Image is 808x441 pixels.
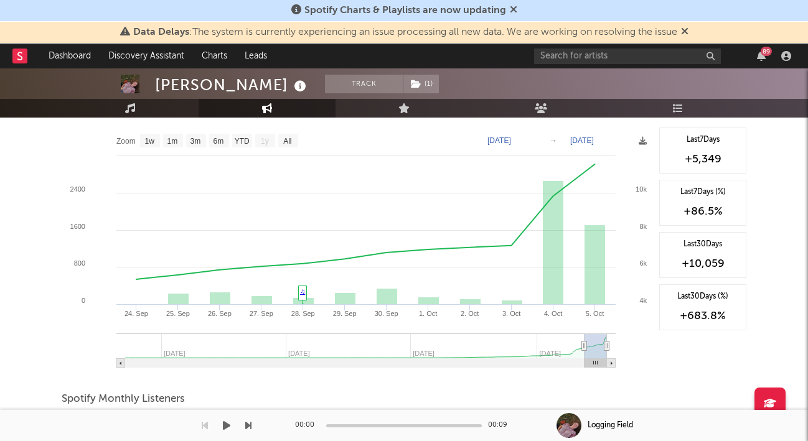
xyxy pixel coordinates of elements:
div: Logging Field [588,420,633,431]
a: Leads [236,44,276,68]
text: 5. Oct [586,310,604,317]
text: 1w [144,137,154,146]
text: 10k [636,185,647,193]
text: 4k [639,297,647,304]
text: 2. Oct [461,310,479,317]
button: Track [325,75,403,93]
text: 800 [74,259,85,267]
span: Spotify Monthly Listeners [62,392,185,407]
text: 3. Oct [502,310,520,317]
div: +86.5 % [666,204,740,219]
a: ♫ [300,287,305,295]
text: 0 [82,297,85,304]
text: YTD [235,137,250,146]
text: 29. Sep [333,310,357,317]
div: +5,349 [666,152,740,167]
text: 25. Sep [166,310,190,317]
text: 27. Sep [250,310,273,317]
div: +10,059 [666,256,740,271]
text: 28. Sep [291,310,315,317]
text: 2400 [70,185,85,193]
span: Dismiss [681,27,688,37]
text: → [550,136,557,145]
text: [DATE] [487,136,511,145]
text: 1y [261,137,269,146]
a: Dashboard [40,44,100,68]
span: : The system is currently experiencing an issue processing all new data. We are working on resolv... [133,27,677,37]
div: 00:09 [488,418,513,433]
button: 89 [757,51,766,61]
a: Discovery Assistant [100,44,193,68]
text: 26. Sep [208,310,232,317]
span: Data Delays [133,27,189,37]
text: 4. Oct [544,310,562,317]
text: Zoom [116,137,136,146]
div: Last 30 Days (%) [666,291,740,302]
text: 6m [214,137,224,146]
div: +683.8 % [666,309,740,323]
text: 6k [639,259,647,267]
text: 1600 [70,223,85,230]
div: [PERSON_NAME] [155,75,309,95]
input: Search for artists [534,49,721,64]
div: Last 7 Days (%) [666,187,740,198]
text: 30. Sep [375,310,398,317]
span: Dismiss [510,6,517,16]
span: Spotify Charts & Playlists are now updating [304,6,506,16]
text: 24. Sep [124,310,148,317]
div: Last 7 Days [666,134,740,146]
div: 00:00 [295,418,320,433]
a: Charts [193,44,236,68]
button: (1) [403,75,439,93]
div: 89 [761,47,772,56]
text: [DATE] [570,136,594,145]
text: 1m [167,137,178,146]
text: 3m [190,137,201,146]
text: 8k [639,223,647,230]
div: Last 30 Days [666,239,740,250]
text: All [283,137,291,146]
span: ( 1 ) [403,75,439,93]
text: 1. Oct [419,310,437,317]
